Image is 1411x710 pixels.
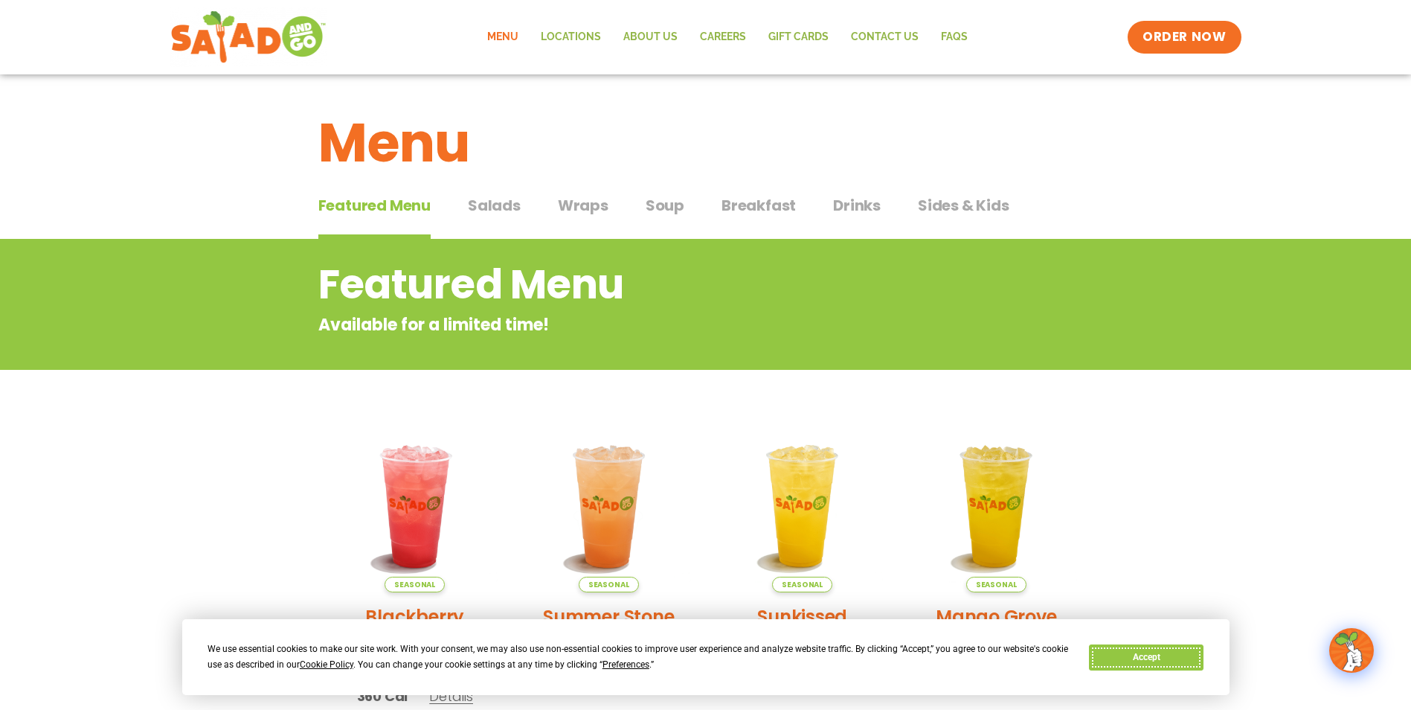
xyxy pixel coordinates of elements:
h1: Menu [318,103,1093,183]
span: Featured Menu [318,194,431,217]
span: Breakfast [721,194,796,217]
img: Product photo for Summer Stone Fruit Lemonade [523,420,695,592]
button: Accept [1089,645,1203,671]
span: Seasonal [385,577,445,592]
a: ORDER NOW [1128,21,1241,54]
span: Salads [468,194,521,217]
span: Sides & Kids [918,194,1009,217]
a: Menu [476,20,530,54]
img: Product photo for Mango Grove Lemonade [910,420,1082,592]
span: Seasonal [966,577,1026,592]
h2: Blackberry [PERSON_NAME] Lemonade [330,604,501,682]
nav: Menu [476,20,979,54]
h2: Sunkissed [PERSON_NAME] [717,604,889,656]
span: Drinks [833,194,881,217]
span: 360 Cal [357,686,408,706]
a: Contact Us [840,20,930,54]
img: Product photo for Sunkissed Yuzu Lemonade [717,420,889,592]
div: Cookie Consent Prompt [182,619,1230,695]
span: Seasonal [772,577,832,592]
img: new-SAG-logo-768×292 [170,7,327,67]
a: Locations [530,20,612,54]
img: wpChatIcon [1331,630,1372,671]
a: About Us [612,20,689,54]
a: Careers [689,20,757,54]
p: Available for a limited time! [318,313,974,337]
span: Details [429,687,473,706]
span: Seasonal [579,577,639,592]
div: We use essential cookies to make our site work. With your consent, we may also use non-essential ... [208,642,1071,673]
div: Tabbed content [318,189,1093,240]
a: GIFT CARDS [757,20,840,54]
span: Wraps [558,194,608,217]
span: Preferences [602,659,649,670]
h2: Summer Stone Fruit Lemonade [523,604,695,656]
span: Cookie Policy [300,659,353,670]
h2: Featured Menu [318,255,974,315]
a: FAQs [930,20,979,54]
span: Soup [646,194,684,217]
h2: Mango Grove Lemonade [910,604,1082,656]
img: Product photo for Blackberry Bramble Lemonade [330,420,501,592]
span: ORDER NOW [1142,28,1226,46]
